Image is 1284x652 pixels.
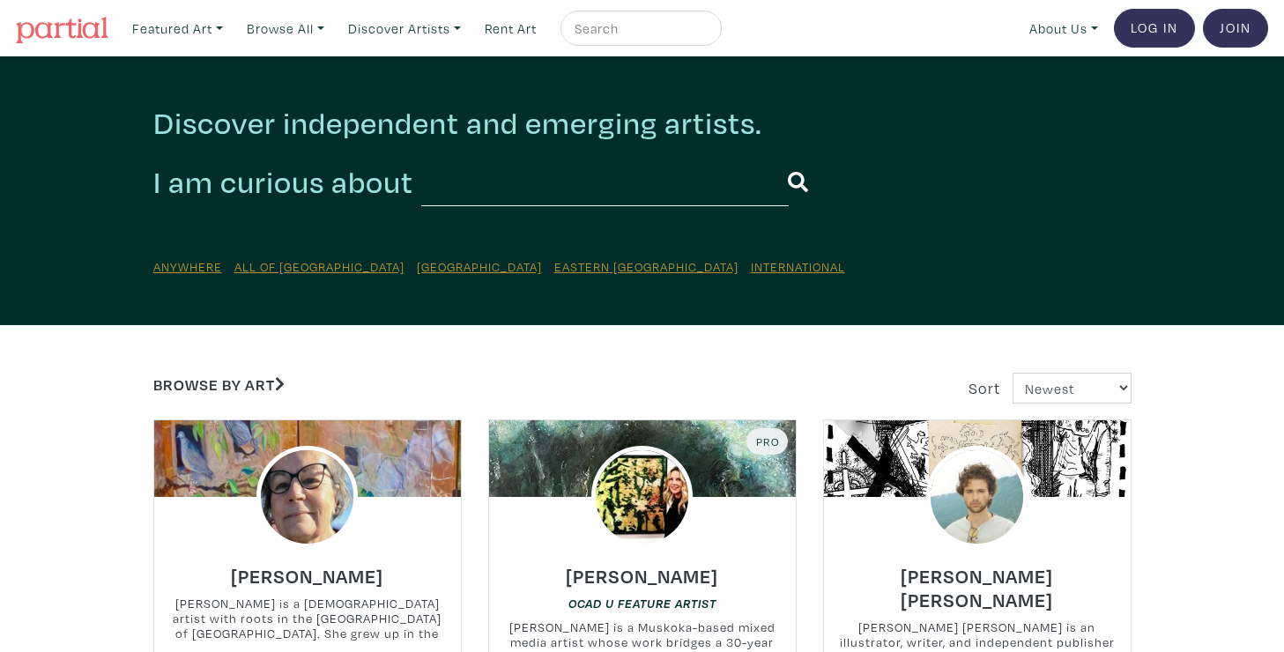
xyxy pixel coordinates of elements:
input: Search [573,18,705,40]
a: Rent Art [477,11,545,47]
a: [PERSON_NAME] [231,559,383,580]
a: [PERSON_NAME] [566,559,718,580]
a: Featured Art [124,11,231,47]
img: phpThumb.php [926,446,1028,548]
a: Browse All [239,11,332,47]
a: International [751,258,845,275]
span: Sort [969,378,1000,398]
a: Browse by Art [153,374,285,395]
a: All of [GEOGRAPHIC_DATA] [234,258,404,275]
small: [PERSON_NAME] is a [DEMOGRAPHIC_DATA] artist with roots in the [GEOGRAPHIC_DATA] of [GEOGRAPHIC_D... [154,596,461,642]
a: Discover Artists [340,11,469,47]
h2: Discover independent and emerging artists. [153,104,1132,142]
img: phpThumb.php [591,446,694,548]
a: Join [1203,9,1268,48]
h6: [PERSON_NAME] [566,564,718,588]
a: About Us [1021,11,1106,47]
em: OCAD U Feature Artist [568,596,716,611]
a: Log In [1114,9,1195,48]
h6: [PERSON_NAME] [231,564,383,588]
h2: I am curious about [153,163,413,202]
img: phpThumb.php [256,446,359,548]
span: Pro [754,434,780,448]
a: [GEOGRAPHIC_DATA] [417,258,542,275]
a: [PERSON_NAME] [PERSON_NAME] [824,572,1131,592]
a: Eastern [GEOGRAPHIC_DATA] [554,258,738,275]
h6: [PERSON_NAME] [PERSON_NAME] [824,564,1131,611]
a: OCAD U Feature Artist [568,595,716,611]
a: Anywhere [153,258,222,275]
